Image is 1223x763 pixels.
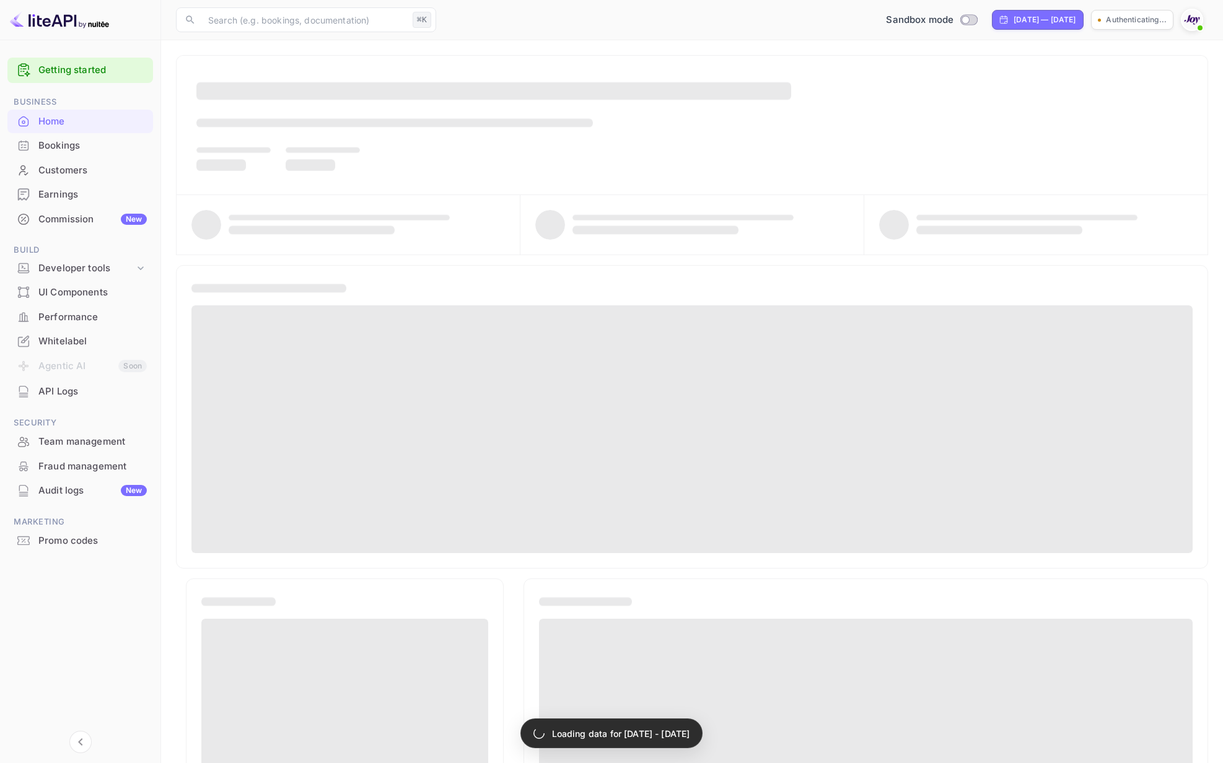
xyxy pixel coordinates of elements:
div: Home [38,115,147,129]
span: Sandbox mode [886,13,953,27]
div: Earnings [38,188,147,202]
div: Whitelabel [7,329,153,354]
a: CommissionNew [7,207,153,230]
span: Build [7,243,153,257]
div: Home [7,110,153,134]
a: Performance [7,305,153,328]
div: Developer tools [7,258,153,279]
div: Bookings [38,139,147,153]
a: Bookings [7,134,153,157]
a: Audit logsNew [7,479,153,502]
span: Security [7,416,153,430]
a: Getting started [38,63,147,77]
div: ⌘K [413,12,431,28]
div: Promo codes [7,529,153,553]
div: CommissionNew [7,207,153,232]
div: Performance [38,310,147,325]
div: Developer tools [38,261,134,276]
a: Team management [7,430,153,453]
div: API Logs [38,385,147,399]
div: [DATE] — [DATE] [1014,14,1076,25]
div: UI Components [7,281,153,305]
div: Bookings [7,134,153,158]
div: Fraud management [38,460,147,474]
div: Audit logs [38,484,147,498]
div: Team management [38,435,147,449]
a: Home [7,110,153,133]
div: API Logs [7,380,153,404]
div: New [121,214,147,225]
button: Collapse navigation [69,731,92,753]
div: New [121,485,147,496]
div: Team management [7,430,153,454]
div: Customers [7,159,153,183]
div: Getting started [7,58,153,83]
span: Business [7,95,153,109]
p: Loading data for [DATE] - [DATE] [552,727,690,740]
img: With Joy [1182,10,1202,30]
a: Promo codes [7,529,153,552]
div: Switch to Production mode [881,13,982,27]
span: Marketing [7,515,153,529]
div: Whitelabel [38,334,147,349]
div: Promo codes [38,534,147,548]
a: Fraud management [7,455,153,477]
div: Customers [38,163,147,178]
a: Earnings [7,183,153,206]
a: API Logs [7,380,153,403]
input: Search (e.g. bookings, documentation) [201,7,408,32]
img: LiteAPI logo [10,10,109,30]
div: Audit logsNew [7,479,153,503]
a: Whitelabel [7,329,153,352]
p: Authenticating... [1106,14,1167,25]
div: Performance [7,305,153,329]
a: Customers [7,159,153,181]
div: Earnings [7,183,153,207]
div: UI Components [38,286,147,300]
div: Commission [38,212,147,227]
a: UI Components [7,281,153,303]
div: Fraud management [7,455,153,479]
